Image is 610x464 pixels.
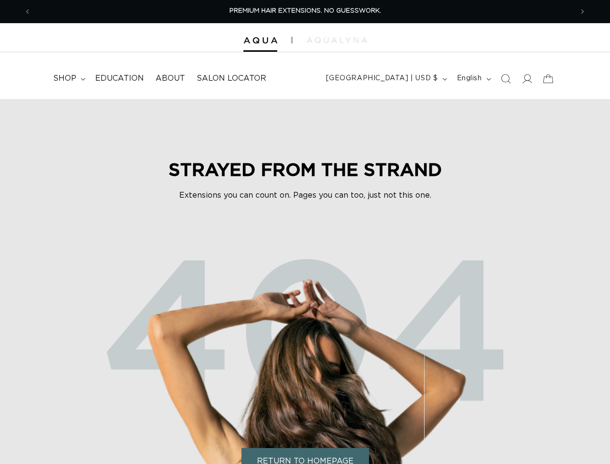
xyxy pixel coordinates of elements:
[451,70,495,88] button: English
[307,37,367,43] img: aqualyna.com
[495,68,516,89] summary: Search
[160,159,450,180] h2: STRAYED FROM THE STRAND
[160,189,450,201] p: Extensions you can count on. Pages you can too, just not this one.
[89,68,150,89] a: Education
[17,2,38,21] button: Previous announcement
[320,70,451,88] button: [GEOGRAPHIC_DATA] | USD $
[243,37,277,44] img: Aqua Hair Extensions
[150,68,191,89] a: About
[326,73,438,84] span: [GEOGRAPHIC_DATA] | USD $
[156,73,185,84] span: About
[229,8,381,14] span: PREMIUM HAIR EXTENSIONS. NO GUESSWORK.
[572,2,593,21] button: Next announcement
[95,73,144,84] span: Education
[457,73,482,84] span: English
[47,68,89,89] summary: shop
[197,73,266,84] span: Salon Locator
[53,73,76,84] span: shop
[191,68,272,89] a: Salon Locator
